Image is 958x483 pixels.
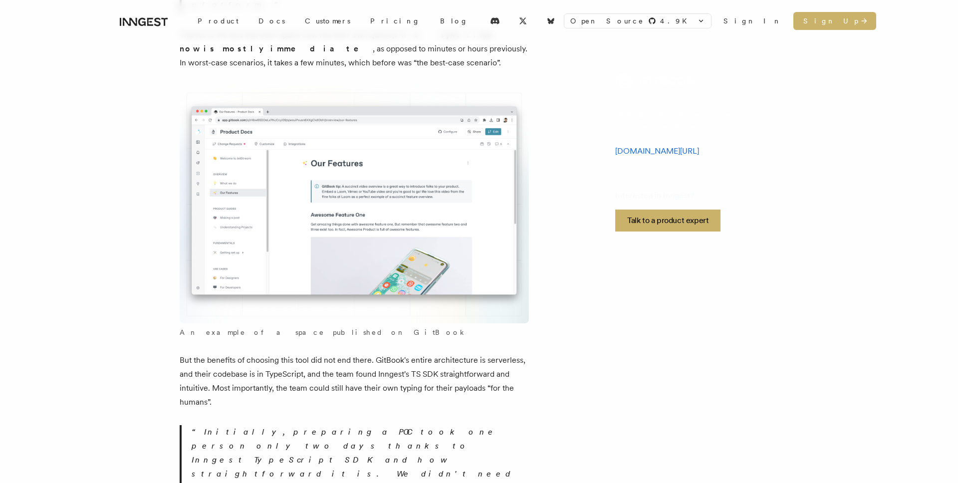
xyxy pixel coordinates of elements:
[615,210,720,232] a: Talk to a product expert
[360,12,430,30] a: Pricing
[180,86,529,323] img: The GitBook editor
[570,16,644,26] span: Open Source
[484,13,506,29] a: Discord
[512,13,534,29] a: X
[615,190,720,202] p: Interested in Inngest?
[723,16,781,26] a: Sign In
[615,72,695,89] img: GitBook's logo
[430,12,478,30] a: Blog
[660,16,693,26] span: 4.9 K
[188,12,248,30] div: Product
[615,146,699,156] a: [DOMAIN_NAME][URL]
[295,12,360,30] a: Customers
[248,12,295,30] a: Docs
[793,12,876,30] a: Sign Up
[180,353,529,409] p: But the benefits of choosing this tool did not end there. GitBook's entire architecture is server...
[540,13,562,29] a: Bluesky
[615,109,762,133] p: GitBook is a knowledge management tool for engineering teams.
[180,28,529,70] p: Thanks to the fact that each space now has their own queue, , as opposed to minutes or hours prev...
[180,327,529,337] figcaption: An example of a space published on GitBook
[180,30,506,53] strong: the sync time now is mostly immediate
